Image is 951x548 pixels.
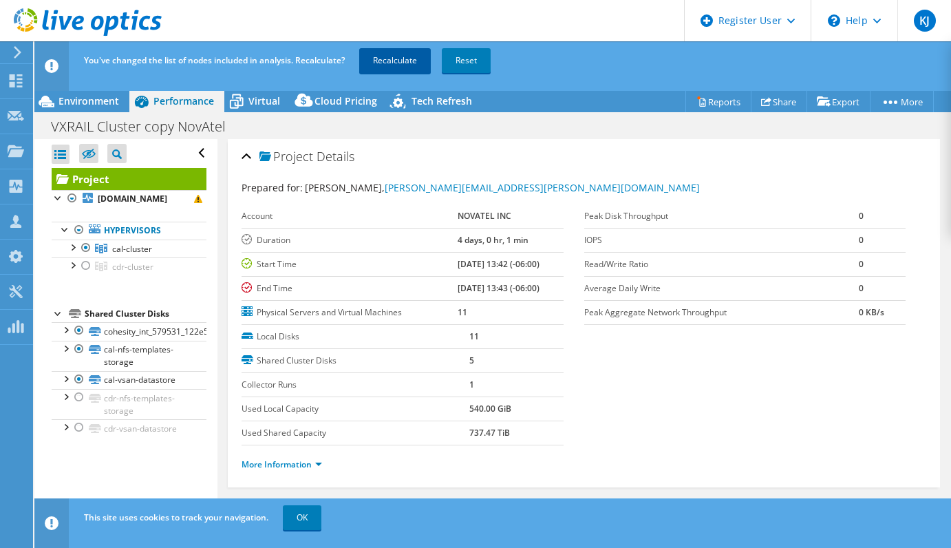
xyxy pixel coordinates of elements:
[242,426,469,440] label: Used Shared Capacity
[469,379,474,390] b: 1
[98,193,167,204] b: [DOMAIN_NAME]
[314,94,377,107] span: Cloud Pricing
[458,234,528,246] b: 4 days, 0 hr, 1 min
[52,389,206,419] a: cdr-nfs-templates-storage
[259,150,313,164] span: Project
[305,181,700,194] span: [PERSON_NAME],
[242,257,458,271] label: Start Time
[52,168,206,190] a: Project
[859,234,864,246] b: 0
[242,459,322,470] a: More Information
[469,355,474,366] b: 5
[45,119,247,134] h1: VXRAIL Cluster copy NovAtel
[806,91,870,112] a: Export
[85,306,206,322] div: Shared Cluster Disks
[242,354,469,368] label: Shared Cluster Disks
[52,341,206,371] a: cal-nfs-templates-storage
[52,257,206,275] a: cdr-cluster
[458,306,467,318] b: 11
[242,209,458,223] label: Account
[469,427,510,439] b: 737.47 TiB
[870,91,934,112] a: More
[52,371,206,389] a: cal-vsan-datastore
[283,505,321,530] a: OK
[859,258,864,270] b: 0
[242,402,469,416] label: Used Local Capacity
[248,94,280,107] span: Virtual
[52,419,206,437] a: cdr-vsan-datastore
[153,94,214,107] span: Performance
[412,94,472,107] span: Tech Refresh
[828,14,840,27] svg: \n
[859,306,884,318] b: 0 KB/s
[58,94,119,107] span: Environment
[242,181,303,194] label: Prepared for:
[385,181,700,194] a: [PERSON_NAME][EMAIL_ADDRESS][PERSON_NAME][DOMAIN_NAME]
[458,258,539,270] b: [DATE] 13:42 (-06:00)
[52,190,206,208] a: [DOMAIN_NAME]
[751,91,807,112] a: Share
[359,48,431,73] a: Recalculate
[112,261,153,273] span: cdr-cluster
[584,282,859,295] label: Average Daily Write
[242,330,469,344] label: Local Disks
[584,257,859,271] label: Read/Write Ratio
[442,48,491,73] a: Reset
[469,330,479,342] b: 11
[914,10,936,32] span: KJ
[84,54,345,66] span: You've changed the list of nodes included in analysis. Recalculate?
[242,233,458,247] label: Duration
[112,243,152,255] span: cal-cluster
[584,306,859,319] label: Peak Aggregate Network Throughput
[52,322,206,340] a: cohesity_int_579531_122e5
[584,233,859,247] label: IOPS
[859,282,864,294] b: 0
[584,209,859,223] label: Peak Disk Throughput
[469,403,511,414] b: 540.00 GiB
[242,378,469,392] label: Collector Runs
[242,306,458,319] label: Physical Servers and Virtual Machines
[52,222,206,240] a: Hypervisors
[84,512,268,523] span: This site uses cookies to track your navigation.
[685,91,751,112] a: Reports
[242,282,458,295] label: End Time
[458,210,511,222] b: NOVATEL INC
[859,210,864,222] b: 0
[52,240,206,257] a: cal-cluster
[317,148,354,165] span: Details
[458,282,539,294] b: [DATE] 13:43 (-06:00)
